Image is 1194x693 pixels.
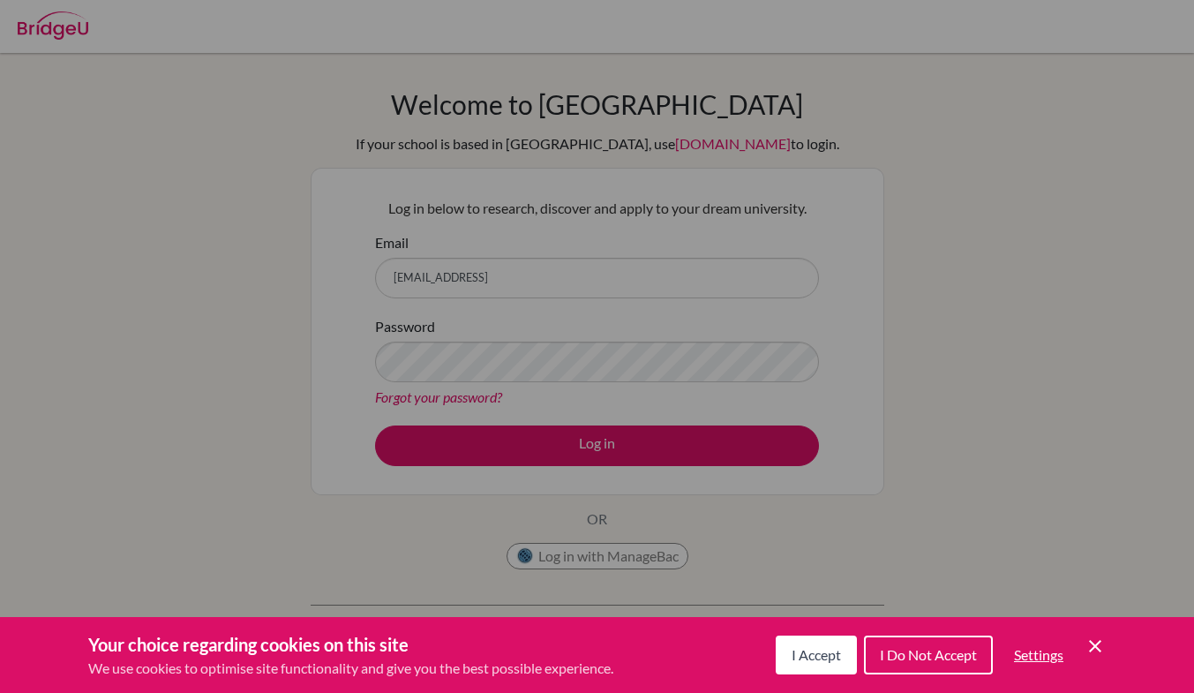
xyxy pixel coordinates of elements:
p: We use cookies to optimise site functionality and give you the best possible experience. [88,658,613,679]
button: Settings [1000,637,1078,673]
span: I Do Not Accept [880,646,977,663]
h3: Your choice regarding cookies on this site [88,631,613,658]
button: Save and close [1085,636,1106,657]
span: Settings [1014,646,1063,663]
span: I Accept [792,646,841,663]
button: I Do Not Accept [864,636,993,674]
button: I Accept [776,636,857,674]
